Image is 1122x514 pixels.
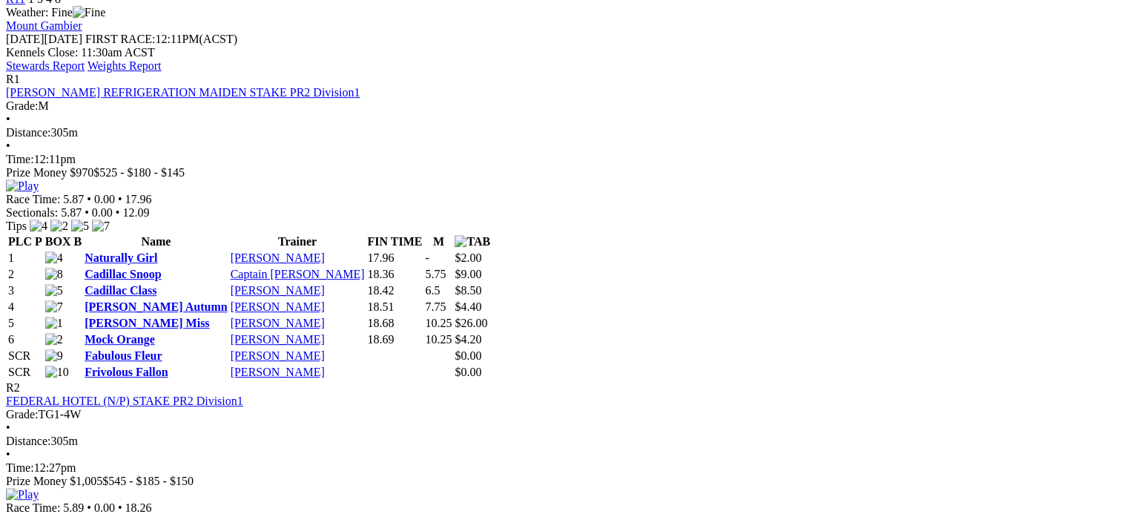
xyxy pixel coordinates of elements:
[6,99,39,112] span: Grade:
[85,317,209,329] a: [PERSON_NAME] Miss
[118,193,122,205] span: •
[125,501,152,514] span: 18.26
[425,333,452,346] text: 10.25
[231,366,325,378] a: [PERSON_NAME]
[61,206,82,219] span: 5.87
[6,421,10,434] span: •
[6,33,44,45] span: [DATE]
[85,33,237,45] span: 12:11PM(ACST)
[63,501,84,514] span: 5.89
[6,139,10,152] span: •
[45,317,63,330] img: 1
[7,251,43,266] td: 1
[230,234,366,249] th: Trainer
[84,234,228,249] th: Name
[231,300,325,313] a: [PERSON_NAME]
[231,251,325,264] a: [PERSON_NAME]
[424,234,452,249] th: M
[366,251,423,266] td: 17.96
[94,193,115,205] span: 0.00
[455,366,481,378] span: $0.00
[6,126,1116,139] div: 305m
[73,235,82,248] span: B
[35,235,42,248] span: P
[6,193,60,205] span: Race Time:
[455,235,490,248] img: TAB
[7,316,43,331] td: 5
[45,300,63,314] img: 7
[6,33,82,45] span: [DATE]
[50,220,68,233] img: 2
[425,317,452,329] text: 10.25
[366,332,423,347] td: 18.69
[45,349,63,363] img: 9
[92,220,110,233] img: 7
[7,267,43,282] td: 2
[7,283,43,298] td: 3
[122,206,149,219] span: 12.09
[6,179,39,193] img: Play
[6,86,360,99] a: [PERSON_NAME] REFRIGERATION MAIDEN STAKE PR2 Division1
[63,193,84,205] span: 5.87
[455,268,481,280] span: $9.00
[6,501,60,514] span: Race Time:
[6,435,50,447] span: Distance:
[455,333,481,346] span: $4.20
[6,461,34,474] span: Time:
[102,475,194,487] span: $545 - $185 - $150
[85,251,157,264] a: Naturally Girl
[231,268,365,280] a: Captain [PERSON_NAME]
[85,284,156,297] a: Cadillac Class
[6,19,82,32] a: Mount Gambier
[231,333,325,346] a: [PERSON_NAME]
[6,6,105,19] span: Weather: Fine
[6,99,1116,113] div: M
[366,267,423,282] td: 18.36
[6,46,1116,59] div: Kennels Close: 11:30am ACST
[6,448,10,461] span: •
[85,33,155,45] span: FIRST RACE:
[87,193,91,205] span: •
[231,349,325,362] a: [PERSON_NAME]
[85,206,89,219] span: •
[6,435,1116,448] div: 305m
[116,206,120,219] span: •
[6,461,1116,475] div: 12:27pm
[366,283,423,298] td: 18.42
[118,501,122,514] span: •
[6,206,58,219] span: Sectionals:
[6,408,39,421] span: Grade:
[231,317,325,329] a: [PERSON_NAME]
[45,284,63,297] img: 5
[73,6,105,19] img: Fine
[7,349,43,363] td: SCR
[30,220,47,233] img: 4
[85,300,227,313] a: [PERSON_NAME] Autumn
[85,366,168,378] a: Frivolous Fallon
[425,284,440,297] text: 6.5
[88,59,162,72] a: Weights Report
[92,206,113,219] span: 0.00
[6,220,27,232] span: Tips
[6,381,20,394] span: R2
[45,366,69,379] img: 10
[6,59,85,72] a: Stewards Report
[6,153,34,165] span: Time:
[366,300,423,314] td: 18.51
[93,166,185,179] span: $525 - $180 - $145
[425,268,446,280] text: 5.75
[45,235,71,248] span: BOX
[455,251,481,264] span: $2.00
[45,251,63,265] img: 4
[425,251,429,264] text: -
[85,333,155,346] a: Mock Orange
[45,268,63,281] img: 8
[6,395,243,407] a: FEDERAL HOTEL (N/P) STAKE PR2 Division1
[45,333,63,346] img: 2
[455,300,481,313] span: $4.40
[6,73,20,85] span: R1
[455,317,487,329] span: $26.00
[85,349,162,362] a: Fabulous Fleur
[6,475,1116,488] div: Prize Money $1,005
[7,365,43,380] td: SCR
